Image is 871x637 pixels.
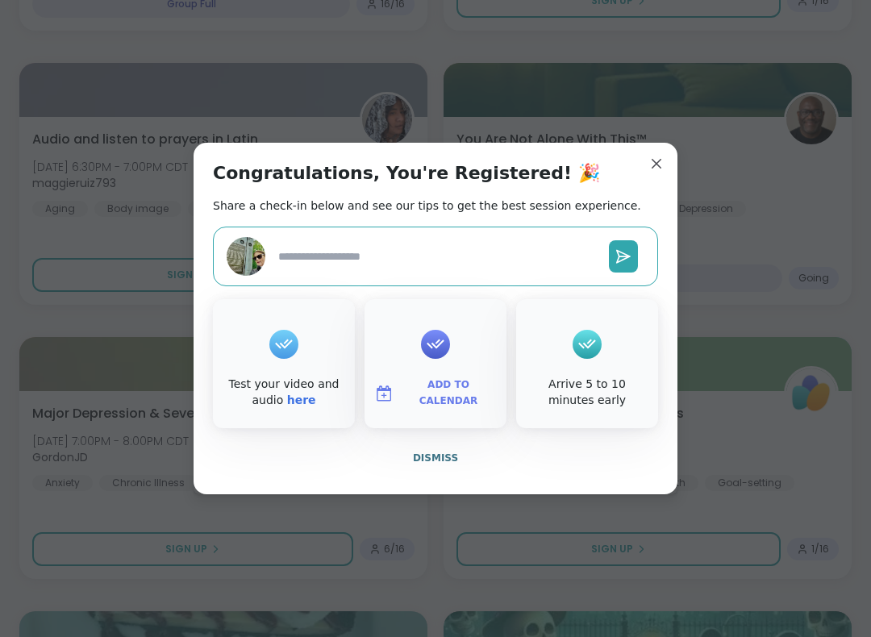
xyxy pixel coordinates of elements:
span: Dismiss [413,452,458,464]
div: Test your video and audio [216,377,352,408]
h2: Share a check-in below and see our tips to get the best session experience. [213,198,641,214]
img: carrie2 [227,237,265,276]
span: Add to Calendar [400,377,497,409]
button: Dismiss [213,441,658,475]
a: here [287,393,316,406]
button: Add to Calendar [368,377,503,410]
div: Arrive 5 to 10 minutes early [519,377,655,408]
h1: Congratulations, You're Registered! 🎉 [213,162,600,185]
img: ShareWell Logomark [374,384,394,403]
